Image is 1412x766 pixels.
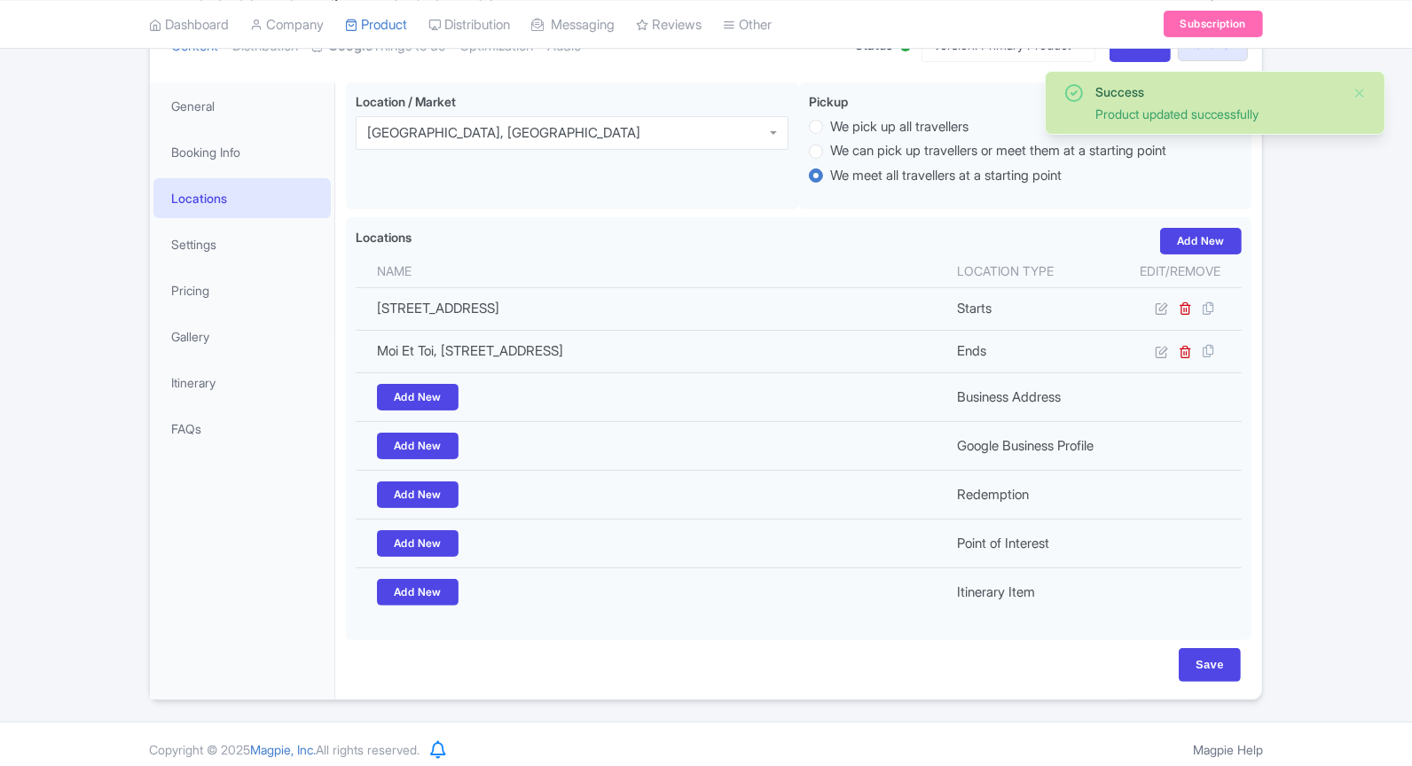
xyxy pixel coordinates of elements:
span: Magpie, Inc. [250,742,316,757]
label: We meet all travellers at a starting point [830,166,1062,186]
a: Gallery [153,317,331,356]
a: Add New [377,579,459,606]
input: Save [1179,648,1241,682]
a: Add New [377,384,459,410]
div: Success [1095,82,1338,101]
a: Itinerary [153,363,331,403]
td: Moi Et Toi, [STREET_ADDRESS] [356,330,946,372]
label: Locations [356,228,412,246]
button: Close [1353,82,1367,104]
a: Pricing [153,270,331,310]
td: Itinerary Item [946,568,1118,617]
td: Google Business Profile [946,422,1118,471]
div: Copyright © 2025 All rights reserved. [138,740,430,759]
th: Name [356,254,946,288]
td: Business Address [946,373,1118,422]
a: Add New [377,433,459,459]
a: Subscription [1164,11,1263,37]
a: General [153,86,331,126]
label: We pick up all travellers [830,117,969,137]
a: FAQs [153,409,331,449]
td: Ends [946,330,1118,372]
div: [GEOGRAPHIC_DATA], [GEOGRAPHIC_DATA] [367,125,640,141]
a: Add New [377,481,459,508]
label: We can pick up travellers or meet them at a starting point [830,141,1166,161]
td: Starts [946,287,1118,330]
td: [STREET_ADDRESS] [356,287,946,330]
td: Point of Interest [946,520,1118,568]
a: Settings [153,224,331,264]
th: Location type [946,254,1118,288]
a: Magpie Help [1193,742,1263,757]
a: Add New [377,530,459,557]
a: Locations [153,178,331,218]
span: Pickup [809,94,848,109]
span: Location / Market [356,94,456,109]
a: Add New [1160,228,1242,254]
th: Edit/Remove [1118,254,1242,288]
td: Redemption [946,471,1118,520]
div: Product updated successfully [1095,105,1338,123]
a: Booking Info [153,132,331,172]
